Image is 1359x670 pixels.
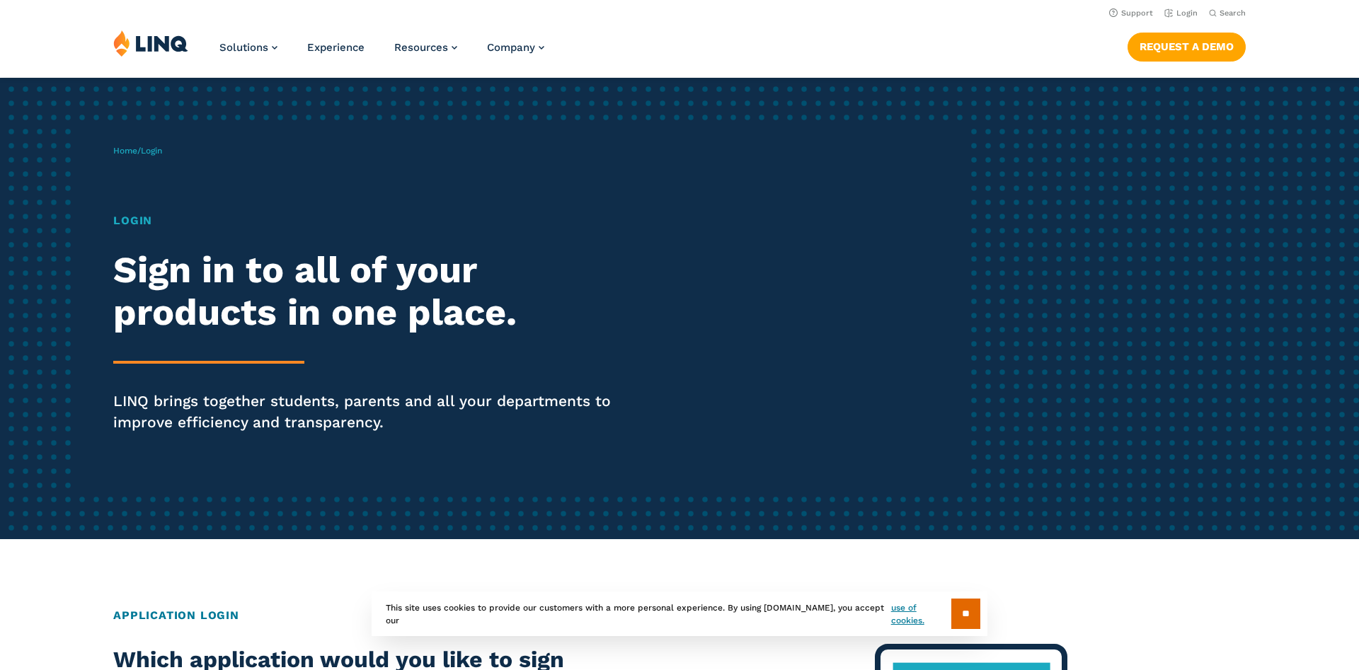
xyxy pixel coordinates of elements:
[394,41,457,54] a: Resources
[113,146,137,156] a: Home
[891,601,951,627] a: use of cookies.
[487,41,535,54] span: Company
[113,212,637,229] h1: Login
[1164,8,1198,18] a: Login
[394,41,448,54] span: Resources
[113,249,637,334] h2: Sign in to all of your products in one place.
[113,607,1246,624] h2: Application Login
[372,591,987,636] div: This site uses cookies to provide our customers with a more personal experience. By using [DOMAIN...
[1128,33,1246,61] a: Request a Demo
[219,41,277,54] a: Solutions
[113,30,188,57] img: LINQ | K‑12 Software
[219,30,544,76] nav: Primary Navigation
[1209,8,1246,18] button: Open Search Bar
[1220,8,1246,18] span: Search
[487,41,544,54] a: Company
[113,391,637,433] p: LINQ brings together students, parents and all your departments to improve efficiency and transpa...
[219,41,268,54] span: Solutions
[141,146,162,156] span: Login
[113,146,162,156] span: /
[1109,8,1153,18] a: Support
[307,41,365,54] a: Experience
[1128,30,1246,61] nav: Button Navigation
